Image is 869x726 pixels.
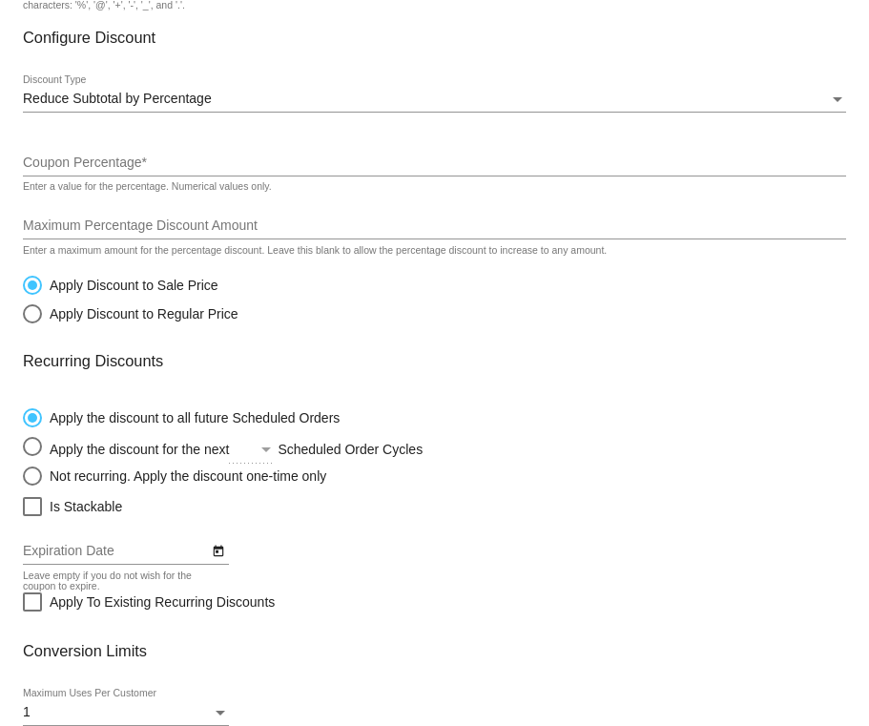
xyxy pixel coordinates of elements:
div: Apply Discount to Regular Price [42,306,238,322]
div: Enter a value for the percentage. Numerical values only. [23,181,272,193]
mat-radio-group: Select an option [23,266,238,323]
span: 1 [23,704,31,719]
div: Apply the discount for the next Scheduled Order Cycles [42,437,549,457]
mat-select: Discount Type [23,92,846,107]
span: Reduce Subtotal by Percentage [23,91,212,106]
button: Open calendar [209,540,229,560]
mat-radio-group: Select an option [23,399,549,486]
h3: Recurring Discounts [23,352,846,370]
input: Expiration Date [23,544,209,559]
div: Apply the discount to all future Scheduled Orders [42,410,340,425]
div: Not recurring. Apply the discount one-time only [42,468,326,484]
span: Apply To Existing Recurring Discounts [50,591,275,613]
div: Leave empty if you do not wish for the coupon to expire. [23,570,218,593]
h3: Configure Discount [23,29,846,47]
input: Coupon Percentage [23,156,846,171]
h3: Conversion Limits [23,642,846,660]
input: Maximum Percentage Discount Amount [23,218,846,234]
span: Is Stackable [50,495,122,518]
div: Enter a maximum amount for the percentage discount. Leave this blank to allow the percentage disc... [23,245,607,257]
div: Apply Discount to Sale Price [42,278,218,293]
